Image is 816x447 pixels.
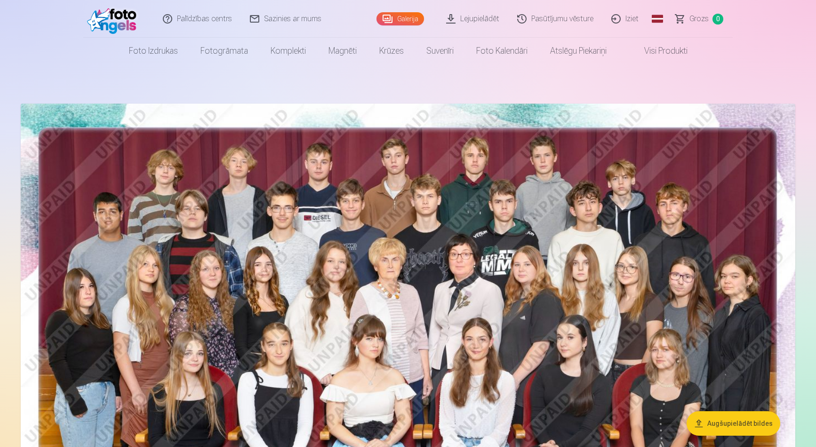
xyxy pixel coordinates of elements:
a: Krūzes [368,38,415,64]
a: Foto kalendāri [465,38,539,64]
a: Visi produkti [618,38,699,64]
span: 0 [712,14,723,24]
a: Suvenīri [415,38,465,64]
span: Grozs [689,13,709,24]
a: Atslēgu piekariņi [539,38,618,64]
a: Fotogrāmata [189,38,259,64]
a: Galerija [376,12,424,25]
a: Foto izdrukas [118,38,189,64]
button: Augšupielādēt bildes [687,411,780,436]
img: /fa1 [87,4,141,34]
a: Magnēti [317,38,368,64]
a: Komplekti [259,38,317,64]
